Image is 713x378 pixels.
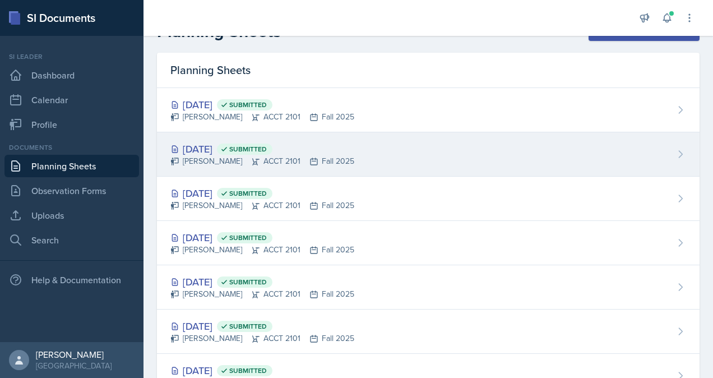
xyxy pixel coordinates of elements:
div: [DATE] [170,186,354,201]
div: [DATE] [170,319,354,334]
a: [DATE] Submitted [PERSON_NAME]ACCT 2101Fall 2025 [157,132,700,177]
a: Profile [4,113,139,136]
span: Submitted [229,322,267,331]
span: Submitted [229,145,267,154]
div: [PERSON_NAME] [36,349,112,360]
span: Submitted [229,233,267,242]
div: [DATE] [170,274,354,289]
div: Help & Documentation [4,269,139,291]
a: Search [4,229,139,251]
a: Dashboard [4,64,139,86]
div: [GEOGRAPHIC_DATA] [36,360,112,371]
div: [PERSON_NAME] ACCT 2101 Fall 2025 [170,288,354,300]
div: Si leader [4,52,139,62]
div: New Planning Sheet [596,27,692,36]
span: Submitted [229,278,267,287]
a: Uploads [4,204,139,227]
div: [DATE] [170,141,354,156]
a: [DATE] Submitted [PERSON_NAME]ACCT 2101Fall 2025 [157,265,700,310]
a: [DATE] Submitted [PERSON_NAME]ACCT 2101Fall 2025 [157,221,700,265]
div: Planning Sheets [157,53,700,88]
a: Calendar [4,89,139,111]
div: [PERSON_NAME] ACCT 2101 Fall 2025 [170,200,354,211]
span: Submitted [229,189,267,198]
div: [DATE] [170,230,354,245]
a: Observation Forms [4,179,139,202]
span: Submitted [229,366,267,375]
div: Documents [4,142,139,153]
div: [PERSON_NAME] ACCT 2101 Fall 2025 [170,155,354,167]
a: [DATE] Submitted [PERSON_NAME]ACCT 2101Fall 2025 [157,310,700,354]
div: [PERSON_NAME] ACCT 2101 Fall 2025 [170,333,354,344]
span: Submitted [229,100,267,109]
div: [DATE] [170,97,354,112]
a: Planning Sheets [4,155,139,177]
div: [DATE] [170,363,354,378]
a: [DATE] Submitted [PERSON_NAME]ACCT 2101Fall 2025 [157,177,700,221]
div: [PERSON_NAME] ACCT 2101 Fall 2025 [170,244,354,256]
div: [PERSON_NAME] ACCT 2101 Fall 2025 [170,111,354,123]
h2: Planning Sheets [157,21,281,42]
a: [DATE] Submitted [PERSON_NAME]ACCT 2101Fall 2025 [157,88,700,132]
